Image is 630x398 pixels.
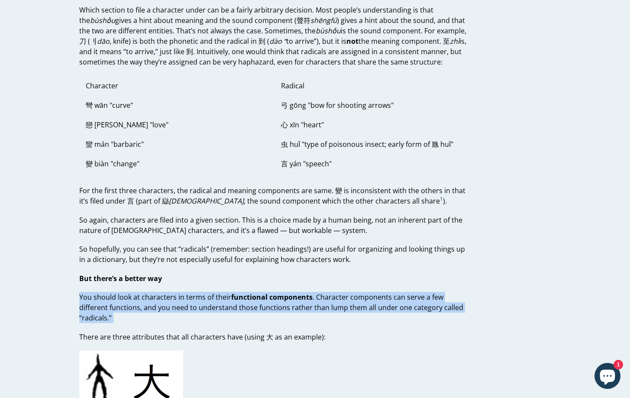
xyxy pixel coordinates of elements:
em: zhì [450,36,459,46]
p: For the first three characters, the radical and meaning components are same. 變 is inconsistent wi... [79,185,470,206]
td: 虫 huǐ "type of poisonous insect; early form of 虺 huǐ" [275,134,470,154]
em: bùshǒu [90,16,115,25]
inbox-online-store-chat: Shopify online store chat [592,363,623,391]
p: You should look at characters in terms of their . Character components can serve a few different ... [79,292,470,323]
em: dāo [97,36,110,46]
td: Character [79,76,275,95]
p: So hopefully, you can see that “radicals” (remember: section headings!) are useful for organizing... [79,244,470,265]
td: 戀 [PERSON_NAME] "love" [79,115,275,134]
em: shēngfú [310,16,337,25]
p: There are three attributes that all characters have (using 大 as an example): [79,332,470,342]
em: dào “ [269,36,286,46]
p: Which section to file a character under can be a fairly arbitrary decision. Most people’s underst... [79,5,470,67]
td: 言 yán "speech" [275,154,470,173]
strong: But there’s a better way [79,274,162,283]
td: 心 xīn "heart" [275,115,470,134]
td: 變 biàn "change" [79,154,275,173]
p: So again, characters are filed into a given section. This is a choice made by a human being, not ... [79,215,470,236]
em: [DEMOGRAPHIC_DATA] [169,196,244,206]
td: Radical [275,76,470,95]
em: bùshǒu [316,26,341,36]
td: 蠻 mán "barbaric" [79,134,275,154]
td: 彎 wān "curve" [79,95,275,115]
strong: functional components [231,292,313,302]
strong: not [346,36,359,46]
a: 1 [440,196,443,206]
td: 弓 gōng "bow for shooting arrows" [275,95,470,115]
sup: 1 [440,195,443,203]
